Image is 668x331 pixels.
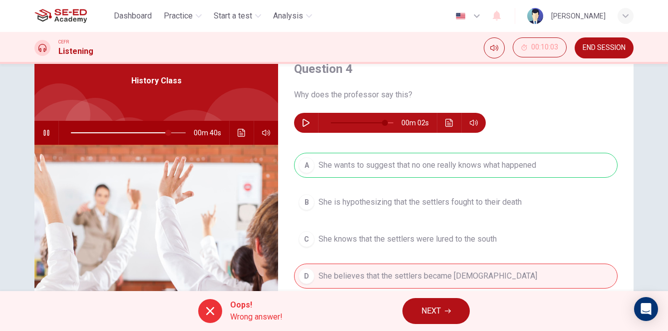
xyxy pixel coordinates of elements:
[234,121,250,145] button: Click to see the audio transcription
[230,311,283,323] span: Wrong answer!
[58,45,93,57] h1: Listening
[269,7,316,25] button: Analysis
[402,298,470,324] button: NEXT
[513,37,567,58] div: Hide
[401,113,437,133] span: 00m 02s
[294,89,618,101] span: Why does the professor say this?
[575,37,634,58] button: END SESSION
[58,38,69,45] span: CEFR
[210,7,265,25] button: Start a test
[160,7,206,25] button: Practice
[634,297,658,321] div: Open Intercom Messenger
[214,10,252,22] span: Start a test
[484,37,505,58] div: Mute
[194,121,229,145] span: 00m 40s
[273,10,303,22] span: Analysis
[34,6,110,26] a: SE-ED Academy logo
[583,44,626,52] span: END SESSION
[230,299,283,311] span: Oops!
[441,113,457,133] button: Click to see the audio transcription
[527,8,543,24] img: Profile picture
[294,61,618,77] h4: Question 4
[110,7,156,25] button: Dashboard
[114,10,152,22] span: Dashboard
[34,6,87,26] img: SE-ED Academy logo
[551,10,606,22] div: [PERSON_NAME]
[131,75,182,87] span: History Class
[421,304,441,318] span: NEXT
[531,43,558,51] span: 00:10:03
[454,12,467,20] img: en
[164,10,193,22] span: Practice
[513,37,567,57] button: 00:10:03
